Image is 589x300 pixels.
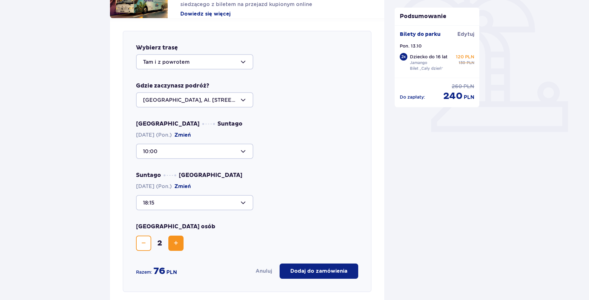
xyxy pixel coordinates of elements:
[464,94,474,101] span: PLN
[410,60,427,66] p: Jamango
[164,174,176,176] img: dots
[152,238,167,248] span: 2
[443,90,463,102] span: 240
[136,120,200,128] span: [GEOGRAPHIC_DATA]
[256,268,272,275] button: Anuluj
[217,120,243,128] span: Suntago
[452,83,462,90] span: 260
[290,268,347,275] p: Dodaj do zamówienia
[180,10,230,17] button: Dowiedz się więcej
[136,172,161,179] span: Suntago
[136,132,191,139] span: [DATE] (Pon.)
[174,183,191,190] button: Zmień
[179,172,243,179] span: [GEOGRAPHIC_DATA]
[395,13,480,20] p: Podsumowanie
[457,31,474,38] span: Edytuj
[136,236,151,251] button: Zmniejsz
[168,236,184,251] button: Zwiększ
[400,53,407,61] div: 2 x
[136,82,209,90] p: Gdzie zaczynasz podróż?
[280,264,358,279] button: Dodaj do zamówienia
[136,44,178,52] p: Wybierz trasę
[136,183,191,190] span: [DATE] (Pon.)
[400,94,425,100] p: Do zapłaty :
[456,54,474,60] p: 120 PLN
[174,132,191,139] button: Zmień
[467,60,474,66] span: PLN
[136,269,152,275] p: Razem:
[400,31,441,38] p: Bilety do parku
[463,83,474,90] span: PLN
[400,43,422,49] p: Pon. 13.10
[410,66,443,71] p: Bilet „Cały dzień”
[153,265,165,277] span: 76
[410,54,448,60] p: Dziecko do 16 lat
[166,269,177,276] span: PLN
[459,60,465,66] span: 130
[136,223,215,231] p: [GEOGRAPHIC_DATA] osób
[202,123,215,125] img: dots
